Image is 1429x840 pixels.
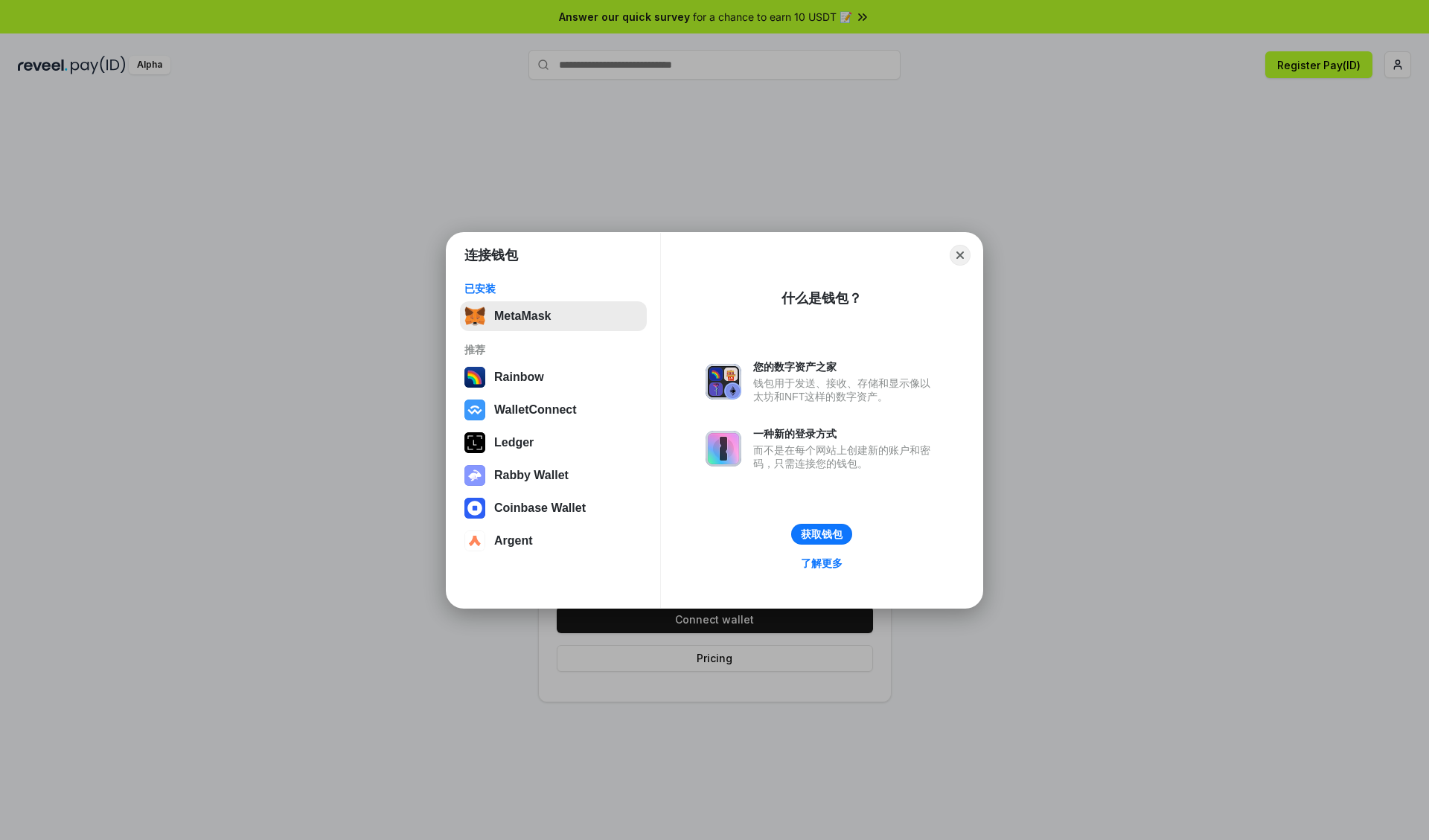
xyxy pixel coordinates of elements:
[460,461,647,490] button: Rabby Wallet
[464,367,485,388] img: svg+xml,%3Csvg%20width%3D%22120%22%20height%3D%22120%22%20viewBox%3D%220%200%20120%20120%22%20fil...
[494,501,586,515] div: Coinbase Wallet
[753,443,938,470] div: 而不是在每个网站上创建新的账户和密码，只需连接您的钱包。
[464,530,485,551] img: svg+xml,%3Csvg%20width%3D%2228%22%20height%3D%2228%22%20viewBox%3D%220%200%2028%2028%22%20fill%3D...
[464,306,485,327] img: svg+xml,%3Csvg%20fill%3D%22none%22%20height%3D%2233%22%20viewBox%3D%220%200%2035%2033%22%20width%...
[460,428,647,458] button: Ledger
[494,469,569,482] div: Rabby Wallet
[753,360,938,373] div: 您的数字资产之家
[460,362,647,392] button: Rainbow
[706,364,741,400] img: svg+xml,%3Csvg%20xmlns%3D%22http%3A%2F%2Fwww.w3.org%2F2000%2Fsvg%22%20fill%3D%22none%22%20viewBox...
[460,395,647,425] button: WalletConnect
[494,436,534,449] div: Ledger
[460,493,647,523] button: Coinbase Wallet
[494,534,533,548] div: Argent
[706,431,741,467] img: svg+xml,%3Csvg%20xmlns%3D%22http%3A%2F%2Fwww.w3.org%2F2000%2Fsvg%22%20fill%3D%22none%22%20viewBox...
[753,376,938,403] div: 钱包用于发送、接收、存储和显示像以太坊和NFT这样的数字资产。
[753,427,938,440] div: 一种新的登录方式
[460,301,647,331] button: MetaMask
[801,557,843,570] div: 了解更多
[464,400,485,420] img: svg+xml,%3Csvg%20width%3D%2228%22%20height%3D%2228%22%20viewBox%3D%220%200%2028%2028%22%20fill%3D...
[781,289,862,307] div: 什么是钱包？
[464,343,642,356] div: 推荐
[792,554,851,573] a: 了解更多
[464,465,485,486] img: svg+xml,%3Csvg%20xmlns%3D%22http%3A%2F%2Fwww.w3.org%2F2000%2Fsvg%22%20fill%3D%22none%22%20viewBox...
[460,526,647,556] button: Argent
[494,403,577,417] div: WalletConnect
[464,246,518,264] h1: 连接钱包
[494,310,551,323] div: MetaMask
[494,371,544,384] div: Rainbow
[464,432,485,453] img: svg+xml,%3Csvg%20xmlns%3D%22http%3A%2F%2Fwww.w3.org%2F2000%2Fsvg%22%20width%3D%2228%22%20height%3...
[464,498,485,519] img: svg+xml,%3Csvg%20width%3D%2228%22%20height%3D%2228%22%20viewBox%3D%220%200%2028%2028%22%20fill%3D...
[464,282,642,295] div: 已安装
[801,528,843,541] div: 获取钱包
[950,245,971,266] button: Close
[791,524,852,545] button: 获取钱包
